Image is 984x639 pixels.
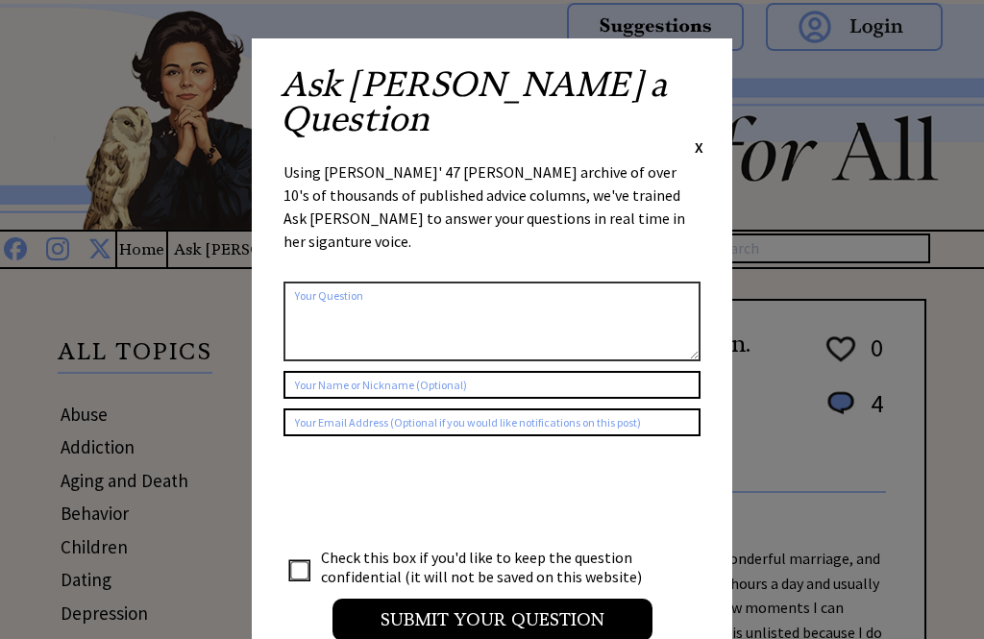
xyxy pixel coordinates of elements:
[695,137,703,157] span: X
[283,371,701,399] input: Your Name or Nickname (Optional)
[281,67,703,136] h2: Ask [PERSON_NAME] a Question
[320,547,660,587] td: Check this box if you'd like to keep the question confidential (it will not be saved on this webs...
[283,160,701,272] div: Using [PERSON_NAME]' 47 [PERSON_NAME] archive of over 10's of thousands of published advice colum...
[283,455,576,530] iframe: reCAPTCHA
[283,408,701,436] input: Your Email Address (Optional if you would like notifications on this post)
